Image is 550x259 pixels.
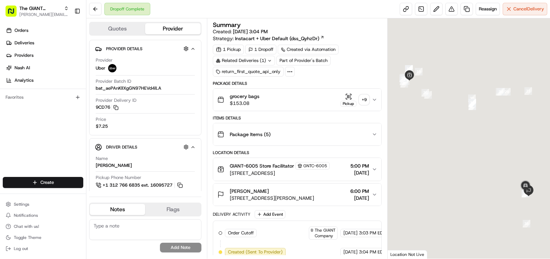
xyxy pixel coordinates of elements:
button: Quotes [90,23,145,34]
span: Analytics [15,77,34,83]
span: Provider [96,57,113,63]
span: Created: [213,28,268,35]
div: return_first_quote_api_only [213,67,284,77]
div: Related Deliveries (1) [213,56,275,65]
span: Driver Details [106,144,137,150]
div: 30 [468,95,476,102]
div: 11 [400,74,408,81]
a: Nash AI [3,62,86,73]
span: GIANT-6005 Store Facilitator [230,162,294,169]
span: Instacart + Uber Default (dss_QyhzDr) [235,35,319,42]
span: Toggle Theme [14,235,41,240]
button: Provider Details [95,43,196,54]
button: Settings [3,199,83,209]
div: 35 [468,99,476,107]
div: 38 [523,220,530,227]
div: Location Not Live [388,250,427,259]
a: Providers [3,50,86,61]
span: Notifications [14,213,38,218]
span: [PERSON_NAME] [230,188,269,195]
button: The GIANT Company[PERSON_NAME][EMAIL_ADDRESS][PERSON_NAME][DOMAIN_NAME] [3,3,72,19]
span: Provider Batch ID [96,78,131,84]
div: Favorites [3,92,83,103]
span: Package Items ( 5 ) [230,131,271,138]
span: Providers [15,52,34,59]
div: 14 [399,74,407,82]
span: 3:03 PM EDT [359,230,386,236]
div: Pickup [340,101,357,107]
button: Create [3,177,83,188]
span: grocery bags [230,93,259,100]
span: Settings [14,202,29,207]
button: [PERSON_NAME][EMAIL_ADDRESS][PERSON_NAME][DOMAIN_NAME] [19,12,69,17]
img: profile_uber_ahold_partner.png [108,64,116,72]
div: 40 [522,190,529,197]
a: Deliveries [3,37,86,48]
a: Created via Automation [278,45,339,54]
span: 3:04 PM EDT [359,249,386,255]
span: 5:00 PM [350,162,369,169]
span: [DATE] [350,169,369,176]
span: Cancel Delivery [513,6,544,12]
span: 6:00 PM [350,188,369,195]
button: Driver Details [95,141,196,153]
span: Chat with us! [14,224,39,229]
button: Notifications [3,211,83,220]
div: Items Details [213,115,382,121]
span: Provider Details [106,46,142,52]
button: [PERSON_NAME][STREET_ADDRESS][PERSON_NAME]6:00 PM[DATE] [213,184,381,206]
span: Orders [15,27,28,34]
button: CancelDelivery [503,3,547,15]
span: Pickup Phone Number [96,175,141,181]
button: Chat with us! [3,222,83,231]
span: $7.25 [96,123,108,129]
span: bat_aePAnKllXgGN97HEVd4lLA [96,85,161,91]
button: Pickup [340,93,357,107]
button: Provider [145,23,200,34]
span: $153.08 [230,100,259,107]
div: [PERSON_NAME] [96,162,132,169]
div: 1 Dropoff [245,45,276,54]
div: 23 [524,87,532,95]
div: Package Details [213,81,382,86]
a: Instacart + Uber Default (dss_QyhzDr) [235,35,324,42]
button: Toggle Theme [3,233,83,242]
div: 7 [496,88,503,96]
div: 19 [415,68,423,75]
button: 9CD76 [96,104,118,110]
span: Provider Delivery ID [96,97,136,104]
div: Strategy: [213,35,324,42]
span: The GIANT Company [315,227,336,239]
span: Order Cutoff [228,230,254,236]
span: Create [40,179,54,186]
div: 20 [421,89,429,97]
a: Analytics [3,75,86,86]
button: The GIANT Company [19,5,61,12]
div: + 9 [359,95,369,105]
div: 29 [503,88,511,96]
button: Notes [90,204,145,215]
button: Reassign [476,3,500,15]
button: Log out [3,244,83,253]
a: Orders [3,25,86,36]
button: Pickup+9 [340,93,369,107]
span: Price [96,116,106,123]
span: Nash AI [15,65,30,71]
span: Uber [96,65,105,71]
div: Location Details [213,150,382,155]
button: Flags [145,204,200,215]
span: Reassign [479,6,497,12]
span: [DATE] [350,195,369,202]
div: Delivery Activity [213,212,250,217]
h3: Summary [213,22,241,28]
span: [DATE] [343,249,358,255]
span: Log out [14,246,28,251]
span: [DATE] 3:04 PM [233,28,268,35]
a: +1 312 766 6835 ext. 16095727 [96,181,184,189]
button: Add Event [255,210,285,218]
span: +1 312 766 6835 ext. 16095727 [103,182,172,188]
